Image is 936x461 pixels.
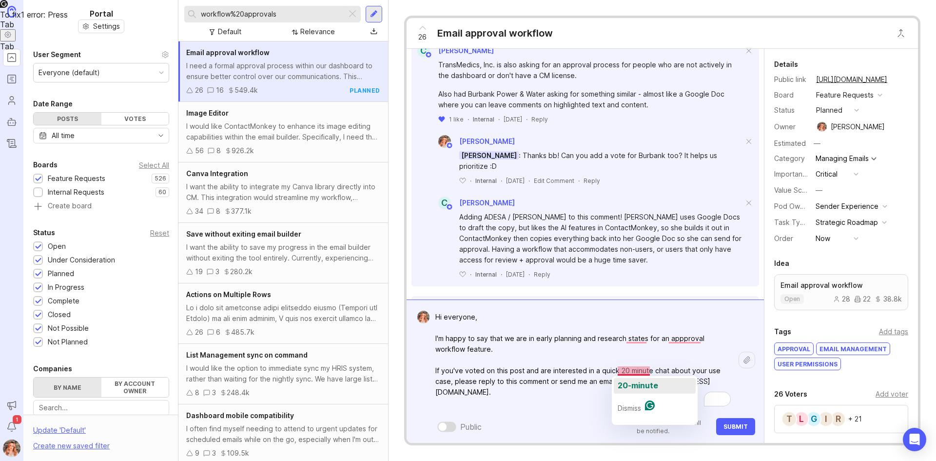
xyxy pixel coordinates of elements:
div: 549.4k [234,85,258,96]
div: Adding ADESA / [PERSON_NAME] to this comment! [PERSON_NAME] uses Google Docs to draft the copy, b... [459,212,743,265]
div: Owner [774,121,808,132]
button: Notifications [3,418,20,436]
div: Not Planned [48,337,88,347]
div: 3 [212,448,216,459]
div: Internal [473,115,494,123]
span: Canva Integration [186,169,248,178]
div: Sender Experience [816,201,878,212]
div: Tags [774,326,791,338]
span: Actions on Multiple Rows [186,290,271,299]
div: Category [774,153,808,164]
div: I need a formal approval process within our dashboard to ensure better control over our communica... [186,60,380,82]
div: Critical [816,169,838,180]
div: 280.2k [230,266,253,277]
a: Portal [3,49,20,66]
a: Save without exiting email builderI want the ability to save my progress in the email builder wit... [178,223,388,283]
span: Save without exiting email builder [186,230,301,238]
div: 22 [854,296,871,302]
span: List Management sync on command [186,351,308,359]
div: Reply [584,177,600,185]
div: Reset [150,230,169,236]
label: By account owner [101,378,169,397]
div: I would like the option to immediate sync my HRIS system, rather than waiting for the nightly syn... [186,363,380,384]
div: 485.7k [231,327,254,338]
div: I often find myself needing to attend to urgent updates for scheduled emails while on the go, esp... [186,423,380,445]
a: Users [3,92,20,109]
span: Dashboard mobile compatibility [186,411,294,420]
div: [PERSON_NAME] [831,121,885,132]
div: Estimated [774,140,806,147]
p: open [784,295,800,303]
a: Roadmaps [3,70,20,88]
div: 109.5k [227,448,249,459]
div: T [781,411,797,427]
div: Under Consideration [48,255,115,265]
div: Everyone (default) [39,67,100,78]
span: 1 [13,415,21,424]
div: 19 [195,266,203,277]
div: I want the ability to integrate my Canva library directly into CM. This integration would streaml... [186,181,380,203]
div: 28 [833,296,850,302]
div: · [501,270,502,279]
div: 16 [216,85,224,96]
label: Task Type [774,218,809,226]
div: Now [816,233,830,244]
div: 26 [195,327,203,338]
div: Complete [48,296,79,306]
div: Select All [139,162,169,168]
div: 34 [195,206,203,217]
div: Reply [534,270,550,279]
a: Actions on Multiple RowsLo i dolo sit ametconse adipi elitseddo eiusmo (Tempori utl Etdolo) ma al... [178,283,388,344]
a: Image EditorI would like ContactMonkey to enhance its image editing capabilities within the email... [178,102,388,162]
p: Email approval workflow [780,281,902,290]
a: Autopilot [3,113,20,131]
div: · [578,177,580,185]
div: Votes [101,113,169,125]
div: approval [775,343,813,355]
a: Email approval workflowI need a formal approval process within our dashboard to ensure better con... [178,41,388,102]
div: + 21 [848,416,862,422]
time: [DATE] [506,177,525,184]
div: 56 [195,145,204,156]
div: Open Intercom Messenger [903,428,926,451]
div: Internal [475,177,497,185]
div: 26 [195,85,203,96]
div: 9 [195,448,199,459]
div: · [468,115,469,123]
input: Search... [39,402,163,413]
div: 3 [212,387,216,398]
div: Status [33,227,55,239]
div: Add voter [876,389,908,400]
div: Create new saved filter [33,441,110,451]
div: planned [350,86,380,95]
div: I would like ContactMonkey to enhance its image editing capabilities within the email builder. Sp... [186,121,380,142]
div: User Segment [33,49,81,60]
div: planned [816,105,842,116]
div: Closed [48,309,71,320]
div: Public link [774,74,808,85]
span: [PERSON_NAME] [459,137,515,145]
div: Public [460,421,482,433]
div: Add tags [879,326,908,337]
div: 26 Voters [774,388,807,400]
div: Update ' Default ' [33,425,86,441]
div: Feature Requests [48,173,105,184]
span: Submit [723,423,748,430]
div: · [528,270,530,279]
textarea: To enrich screen reader interactions, please activate Accessibility in Grammarly extension settings [429,308,739,412]
button: Bronwen W [3,440,20,457]
div: · [470,270,471,279]
div: Lo i dolo sit ametconse adipi elitseddo eiusmo (Tempori utl Etdolo) ma ali enim adminim, V quis n... [186,302,380,324]
div: — [811,137,823,150]
div: All time [52,130,75,141]
div: 8 [216,145,221,156]
p: 526 [155,175,166,182]
a: Email approval workflowopen282238.8k [774,274,908,310]
div: Idea [774,258,789,269]
div: C [438,197,451,209]
p: 1 like [449,115,464,123]
span: [PERSON_NAME] [459,151,519,160]
img: member badge [425,51,432,59]
div: I [818,411,834,427]
p: Mentioned admins will be notified. [637,419,710,435]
